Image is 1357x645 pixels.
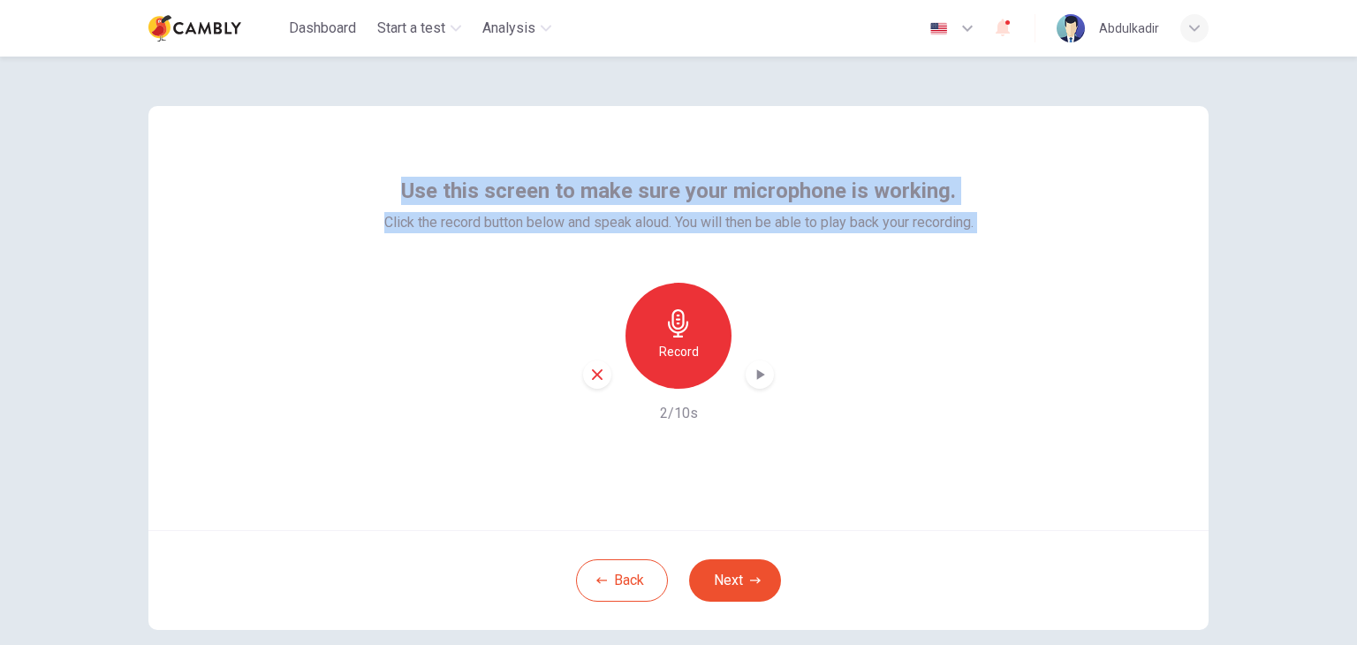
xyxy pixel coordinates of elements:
span: Dashboard [289,18,356,39]
span: Analysis [482,18,535,39]
img: Cambly logo [148,11,241,46]
button: Start a test [370,12,468,44]
span: Click the record button below and speak aloud. You will then be able to play back your recording. [384,212,974,233]
button: Back [576,559,668,602]
img: Profile picture [1057,14,1085,42]
div: Abdulkadir [1099,18,1159,39]
span: Start a test [377,18,445,39]
button: Next [689,559,781,602]
img: en [928,22,950,35]
button: Dashboard [282,12,363,44]
button: Analysis [475,12,558,44]
h6: Record [659,341,699,362]
span: Use this screen to make sure your microphone is working. [401,177,956,205]
a: Cambly logo [148,11,282,46]
h6: 2/10s [660,403,698,424]
button: Record [625,283,732,389]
